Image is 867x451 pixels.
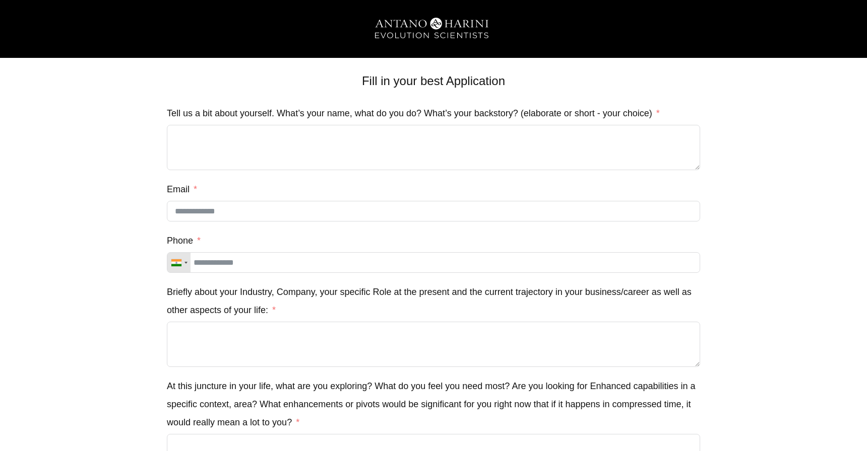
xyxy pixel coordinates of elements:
[167,69,700,93] p: Fill in your best Application
[167,180,197,198] label: Email
[167,232,201,250] label: Phone
[358,10,509,48] img: A&H_Ev png
[167,253,191,272] div: Telephone country code
[167,283,700,319] label: Briefly about your Industry, Company, your specific Role at the present and the current trajector...
[167,201,700,221] input: Email
[167,252,700,273] input: Phone
[167,377,700,431] label: At this juncture in your life, what are you exploring? What do you feel you need most? Are you lo...
[167,104,660,122] label: Tell us a bit about yourself. What’s your name, what do you do? What’s your backstory? (elaborate...
[167,322,700,367] textarea: Briefly about your Industry, Company, your specific Role at the present and the current trajector...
